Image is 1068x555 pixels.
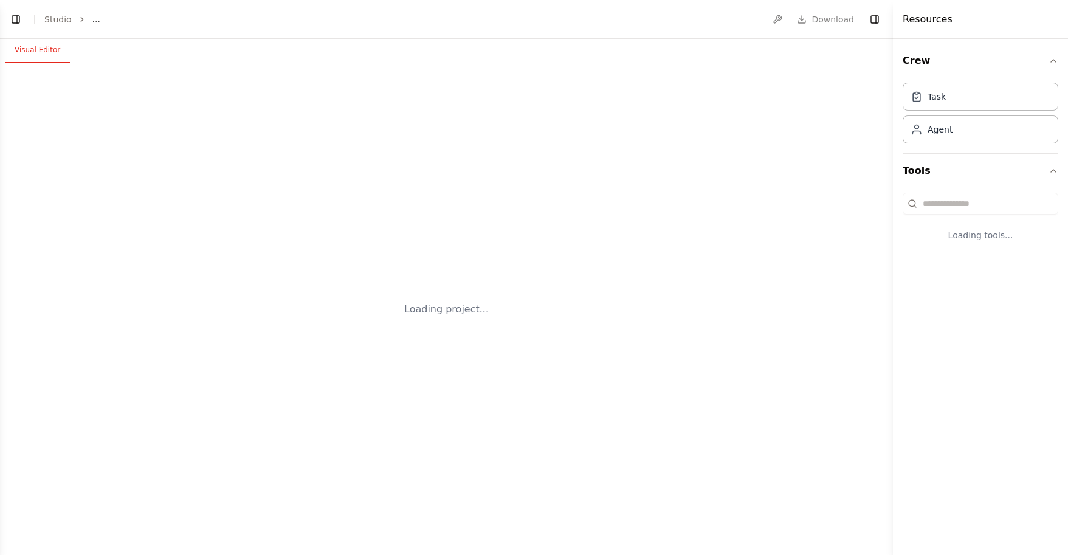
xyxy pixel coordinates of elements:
div: Agent [928,123,953,136]
h4: Resources [903,12,953,27]
button: Show left sidebar [7,11,24,28]
div: Crew [903,78,1058,153]
button: Crew [903,44,1058,78]
div: Task [928,91,946,103]
button: Hide right sidebar [866,11,883,28]
div: Loading project... [404,302,489,317]
div: Tools [903,188,1058,261]
button: Tools [903,154,1058,188]
button: Visual Editor [5,38,70,63]
div: Loading tools... [903,219,1058,251]
nav: breadcrumb [44,13,100,26]
span: ... [92,13,100,26]
a: Studio [44,15,72,24]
